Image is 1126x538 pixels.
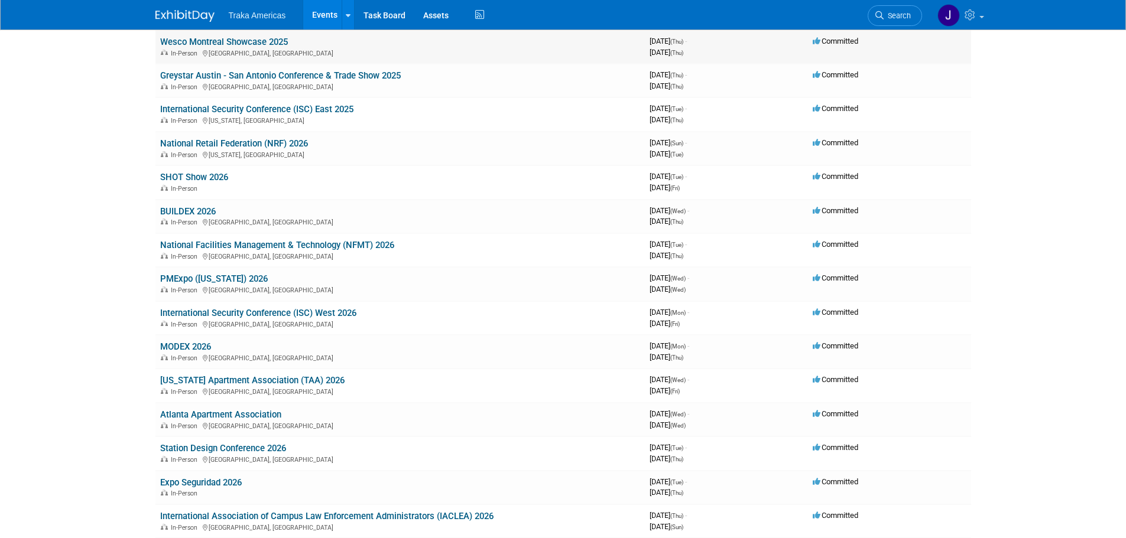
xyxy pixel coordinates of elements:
[670,151,683,158] span: (Tue)
[685,37,687,45] span: -
[650,37,687,45] span: [DATE]
[650,409,689,418] span: [DATE]
[171,219,201,226] span: In-Person
[161,50,168,56] img: In-Person Event
[670,140,683,146] span: (Sun)
[171,151,201,159] span: In-Person
[160,206,216,217] a: BUILDEX 2026
[160,308,356,318] a: International Security Conference (ISC) West 2026
[650,319,680,328] span: [DATE]
[670,275,686,282] span: (Wed)
[160,273,268,284] a: PMExpo ([US_STATE]) 2026
[670,524,683,530] span: (Sun)
[685,477,687,486] span: -
[813,104,858,113] span: Committed
[171,286,201,294] span: In-Person
[161,456,168,462] img: In-Person Event
[670,411,686,418] span: (Wed)
[650,308,689,317] span: [DATE]
[229,11,286,20] span: Traka Americas
[160,149,640,159] div: [US_STATE], [GEOGRAPHIC_DATA]
[160,81,640,91] div: [GEOGRAPHIC_DATA], [GEOGRAPHIC_DATA]
[650,477,687,486] span: [DATE]
[161,422,168,428] img: In-Person Event
[160,477,242,488] a: Expo Seguridad 2026
[650,81,683,90] span: [DATE]
[670,253,683,259] span: (Thu)
[685,443,687,452] span: -
[650,172,687,181] span: [DATE]
[650,341,689,350] span: [DATE]
[161,321,168,327] img: In-Person Event
[160,353,640,362] div: [GEOGRAPHIC_DATA], [GEOGRAPHIC_DATA]
[687,409,689,418] span: -
[687,341,689,350] span: -
[670,388,680,394] span: (Fri)
[160,285,640,294] div: [GEOGRAPHIC_DATA], [GEOGRAPHIC_DATA]
[670,309,686,316] span: (Mon)
[687,375,689,384] span: -
[161,219,168,224] img: In-Person Event
[161,253,168,259] img: In-Person Event
[171,83,201,91] span: In-Person
[160,522,640,532] div: [GEOGRAPHIC_DATA], [GEOGRAPHIC_DATA]
[813,409,858,418] span: Committed
[160,48,640,57] div: [GEOGRAPHIC_DATA], [GEOGRAPHIC_DATA]
[650,206,689,215] span: [DATE]
[160,70,401,81] a: Greystar Austin - San Antonio Conference & Trade Show 2025
[650,183,680,192] span: [DATE]
[650,104,687,113] span: [DATE]
[161,151,168,157] img: In-Person Event
[160,217,640,226] div: [GEOGRAPHIC_DATA], [GEOGRAPHIC_DATA]
[160,375,345,386] a: [US_STATE] Apartment Association (TAA) 2026
[670,219,683,225] span: (Thu)
[160,511,494,521] a: International Association of Campus Law Enforcement Administrators (IACLEA) 2026
[171,354,201,362] span: In-Person
[813,443,858,452] span: Committed
[685,138,687,147] span: -
[670,513,683,519] span: (Thu)
[171,185,201,193] span: In-Person
[670,50,683,56] span: (Thu)
[161,490,168,495] img: In-Person Event
[650,443,687,452] span: [DATE]
[160,409,281,420] a: Atlanta Apartment Association
[670,106,683,112] span: (Tue)
[171,253,201,260] span: In-Person
[160,319,640,328] div: [GEOGRAPHIC_DATA], [GEOGRAPHIC_DATA]
[161,388,168,394] img: In-Person Event
[650,251,683,260] span: [DATE]
[650,149,683,158] span: [DATE]
[161,83,168,89] img: In-Person Event
[670,456,683,462] span: (Thu)
[650,240,687,249] span: [DATE]
[670,208,686,214] span: (Wed)
[813,172,858,181] span: Committed
[160,172,228,182] a: SHOT Show 2026
[650,48,683,57] span: [DATE]
[650,217,683,226] span: [DATE]
[161,185,168,191] img: In-Person Event
[813,511,858,520] span: Committed
[161,354,168,360] img: In-Person Event
[685,70,687,79] span: -
[160,420,640,430] div: [GEOGRAPHIC_DATA], [GEOGRAPHIC_DATA]
[171,524,201,532] span: In-Person
[670,185,680,191] span: (Fri)
[155,10,215,22] img: ExhibitDay
[650,511,687,520] span: [DATE]
[670,343,686,350] span: (Mon)
[160,37,288,47] a: Wesco Montreal Showcase 2025
[670,321,680,327] span: (Fri)
[650,375,689,384] span: [DATE]
[161,524,168,530] img: In-Person Event
[670,479,683,485] span: (Tue)
[171,321,201,328] span: In-Person
[670,72,683,79] span: (Thu)
[171,50,201,57] span: In-Person
[685,104,687,113] span: -
[813,37,858,45] span: Committed
[868,5,922,26] a: Search
[813,70,858,79] span: Committed
[171,422,201,430] span: In-Person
